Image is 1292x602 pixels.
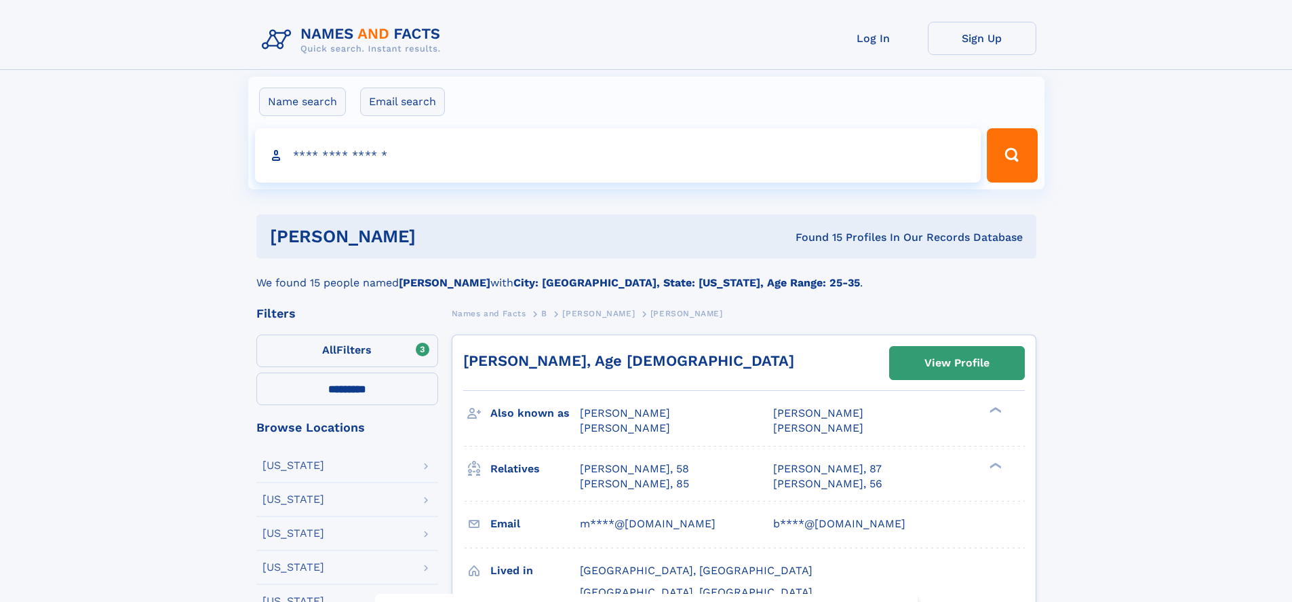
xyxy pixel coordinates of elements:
[399,276,490,289] b: [PERSON_NAME]
[452,305,526,322] a: Names and Facts
[513,276,860,289] b: City: [GEOGRAPHIC_DATA], State: [US_STATE], Age Range: 25-35
[562,305,635,322] a: [PERSON_NAME]
[986,461,1002,470] div: ❯
[256,307,438,320] div: Filters
[819,22,928,55] a: Log In
[255,128,981,183] input: search input
[580,462,689,476] a: [PERSON_NAME], 58
[256,259,1036,291] div: We found 15 people named with .
[562,309,635,318] span: [PERSON_NAME]
[773,421,863,434] span: [PERSON_NAME]
[580,407,670,419] span: [PERSON_NAME]
[890,347,1024,379] a: View Profile
[773,476,882,491] a: [PERSON_NAME], 56
[928,22,1036,55] a: Sign Up
[541,309,547,318] span: B
[490,512,580,535] h3: Email
[270,228,606,245] h1: [PERSON_NAME]
[773,462,882,476] a: [PERSON_NAME], 87
[256,22,452,58] img: Logo Names and Facts
[360,88,445,116] label: Email search
[580,564,813,577] span: [GEOGRAPHIC_DATA], [GEOGRAPHIC_DATA]
[262,460,324,471] div: [US_STATE]
[987,128,1037,183] button: Search Button
[463,352,794,369] a: [PERSON_NAME], Age [DEMOGRAPHIC_DATA]
[490,402,580,425] h3: Also known as
[262,494,324,505] div: [US_STATE]
[924,347,990,379] div: View Profile
[580,476,689,491] a: [PERSON_NAME], 85
[580,421,670,434] span: [PERSON_NAME]
[256,421,438,434] div: Browse Locations
[650,309,723,318] span: [PERSON_NAME]
[262,562,324,573] div: [US_STATE]
[986,406,1002,415] div: ❯
[541,305,547,322] a: B
[262,528,324,539] div: [US_STATE]
[322,343,336,356] span: All
[773,407,863,419] span: [PERSON_NAME]
[259,88,346,116] label: Name search
[580,586,813,599] span: [GEOGRAPHIC_DATA], [GEOGRAPHIC_DATA]
[490,457,580,481] h3: Relatives
[606,230,1023,245] div: Found 15 Profiles In Our Records Database
[256,335,438,367] label: Filters
[490,559,580,582] h3: Lived in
